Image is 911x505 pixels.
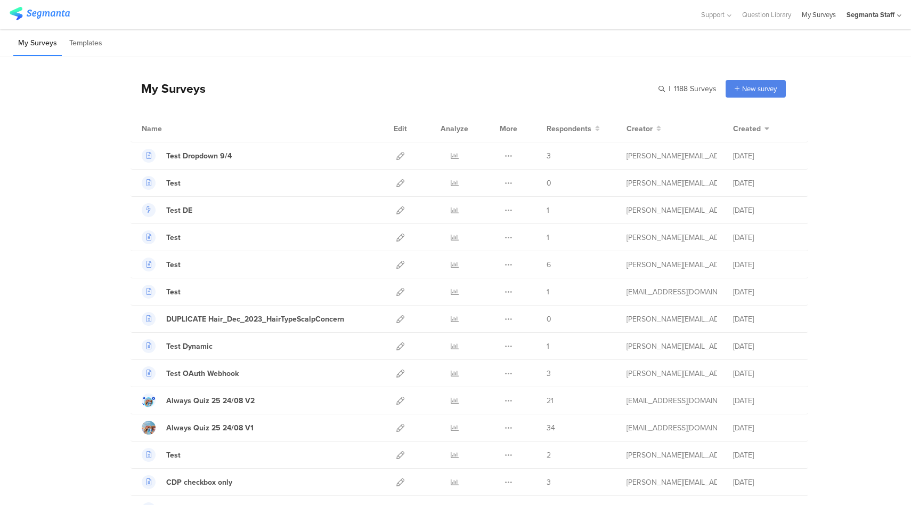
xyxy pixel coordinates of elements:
div: riel@segmanta.com [627,259,717,270]
div: riel@segmanta.com [627,477,717,488]
a: Test Dropdown 9/4 [142,149,232,163]
div: My Surveys [131,79,206,98]
div: CDP checkbox only [166,477,232,488]
span: 2 [547,450,551,461]
div: Test [166,232,181,243]
button: Created [733,123,769,134]
span: 3 [547,150,551,162]
div: [DATE] [733,341,797,352]
span: Created [733,123,761,134]
li: Templates [64,31,107,56]
a: Test [142,448,181,462]
div: [DATE] [733,205,797,216]
a: Test [142,258,181,271]
button: Respondents [547,123,600,134]
span: New survey [742,84,777,94]
div: [DATE] [733,368,797,379]
a: Always Quiz 25 24/08 V1 [142,421,254,435]
div: Always Quiz 25 24/08 V1 [166,422,254,434]
span: 0 [547,314,551,325]
div: [DATE] [733,232,797,243]
div: [DATE] [733,477,797,488]
span: 1 [547,205,549,216]
span: 1 [547,341,549,352]
span: 21 [547,395,554,406]
span: 1188 Surveys [674,83,717,94]
span: 34 [547,422,555,434]
div: Test Dynamic [166,341,213,352]
span: Support [701,10,725,20]
a: Test [142,285,181,299]
img: segmanta logo [10,7,70,20]
div: Test [166,286,181,298]
a: Test OAuth Webhook [142,366,239,380]
a: Test [142,176,181,190]
div: riel@segmanta.com [627,450,717,461]
div: gillat@segmanta.com [627,422,717,434]
div: gillat@segmanta.com [627,286,717,298]
div: riel@segmanta.com [627,314,717,325]
span: 3 [547,368,551,379]
div: Edit [389,115,412,142]
a: Test DE [142,203,192,217]
div: raymund@segmanta.com [627,178,717,189]
div: Test OAuth Webhook [166,368,239,379]
span: 1 [547,232,549,243]
div: Test DE [166,205,192,216]
span: 1 [547,286,549,298]
div: [DATE] [733,259,797,270]
div: Test [166,259,181,270]
button: Creator [627,123,661,134]
div: riel@segmanta.com [627,232,717,243]
div: raymund@segmanta.com [627,150,717,162]
span: | [667,83,672,94]
div: Name [142,123,206,134]
div: Test [166,178,181,189]
div: gillat@segmanta.com [627,395,717,406]
div: Test [166,450,181,461]
a: Test [142,230,181,244]
li: My Surveys [13,31,62,56]
a: DUPLICATE Hair_Dec_2023_HairTypeScalpConcern [142,312,344,326]
div: Always Quiz 25 24/08 V2 [166,395,255,406]
div: [DATE] [733,150,797,162]
div: [DATE] [733,314,797,325]
span: 0 [547,178,551,189]
div: [DATE] [733,395,797,406]
div: Segmanta Staff [847,10,894,20]
span: Respondents [547,123,591,134]
div: Analyze [438,115,470,142]
div: raymund@segmanta.com [627,341,717,352]
a: CDP checkbox only [142,475,232,489]
a: Always Quiz 25 24/08 V2 [142,394,255,407]
span: Creator [627,123,653,134]
div: riel@segmanta.com [627,205,717,216]
div: Test Dropdown 9/4 [166,150,232,162]
div: DUPLICATE Hair_Dec_2023_HairTypeScalpConcern [166,314,344,325]
span: 6 [547,259,551,270]
div: [DATE] [733,178,797,189]
div: [DATE] [733,422,797,434]
div: [DATE] [733,286,797,298]
a: Test Dynamic [142,339,213,353]
div: [DATE] [733,450,797,461]
div: More [497,115,520,142]
div: riel@segmanta.com [627,368,717,379]
span: 3 [547,477,551,488]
